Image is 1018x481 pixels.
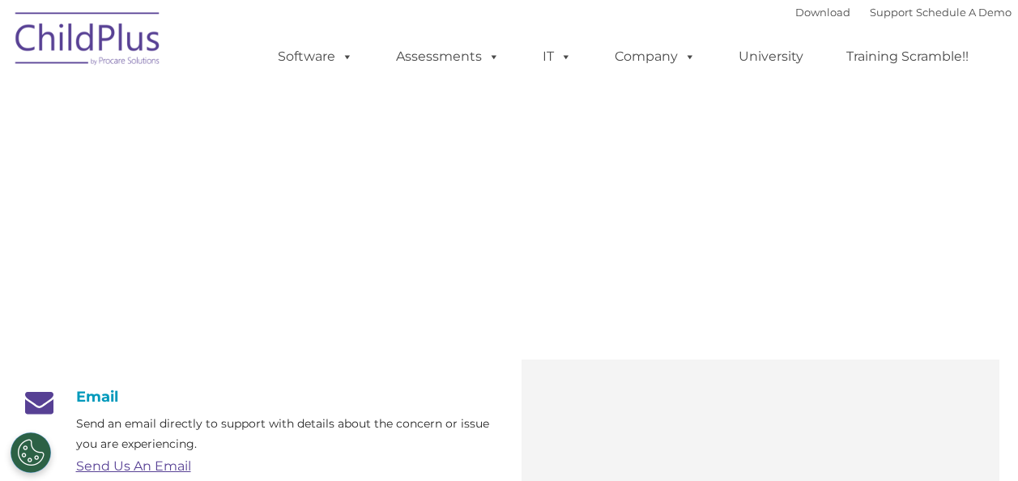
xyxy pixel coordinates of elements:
[795,6,850,19] a: Download
[795,6,1012,19] font: |
[7,1,169,82] img: ChildPlus by Procare Solutions
[870,6,913,19] a: Support
[262,40,369,73] a: Software
[722,40,820,73] a: University
[830,40,985,73] a: Training Scramble!!
[526,40,588,73] a: IT
[916,6,1012,19] a: Schedule A Demo
[380,40,516,73] a: Assessments
[19,388,497,406] h4: Email
[11,432,51,473] button: Cookies Settings
[76,414,497,454] p: Send an email directly to support with details about the concern or issue you are experiencing.
[598,40,712,73] a: Company
[76,458,191,474] a: Send Us An Email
